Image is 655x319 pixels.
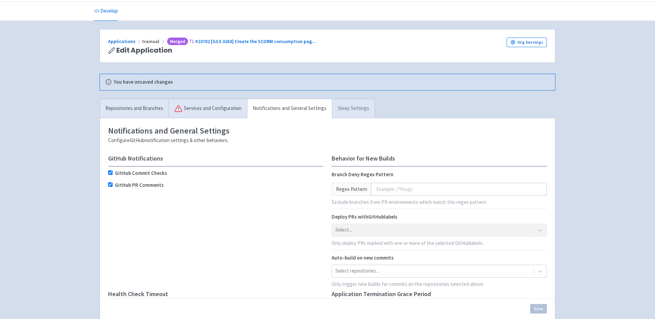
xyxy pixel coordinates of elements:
h4: Behavior for New Builds [332,155,547,162]
input: Example: /^fixup/ [371,183,547,196]
span: Merged [167,38,188,45]
span: #23702 [GS3-3263] Create the SCORM consumption pag ... [195,38,316,44]
a: Merged#23702 [GS3-3263] Create the SCORM consumption pag... [166,38,317,44]
b: You have unsaved changes [114,78,173,86]
label: GitHub PR Comments [115,181,164,189]
span: Branch Deny Regex Pattern [332,171,393,178]
span: Only deploy PRs marked with one or more of the selected GitHub labels. [332,240,483,246]
div: Regex Pattern [332,183,371,196]
span: Edit Application [116,46,172,54]
h4: GitHub Notifications [108,155,323,162]
span: Deploy PRs with GitHub labels [332,213,397,220]
span: Only trigger new builds for commits on the repositories selected above. [332,281,484,287]
h3: Notifications and General Settings [108,126,547,135]
a: Org Settings [507,38,547,47]
span: Auto-build on new commits [332,254,394,261]
span: trainual [142,38,166,44]
h4: Health Check Timeout [108,291,323,297]
a: Develop [94,2,118,21]
a: Services and Configuration [169,99,247,118]
button: Save [530,304,547,314]
label: GitHub Commit Checks [115,169,167,177]
a: Notifications and General Settings [247,99,332,118]
h4: Application Termination Grace Period [332,291,547,297]
div: Configure GitHub notification settings & other behaviors. [108,137,547,144]
a: Applications [108,38,142,44]
span: Exclude branches from PR environments which match this regex pattern. [332,199,487,205]
a: Sleep Settings [332,99,375,118]
a: Repositories and Branches [100,99,169,118]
